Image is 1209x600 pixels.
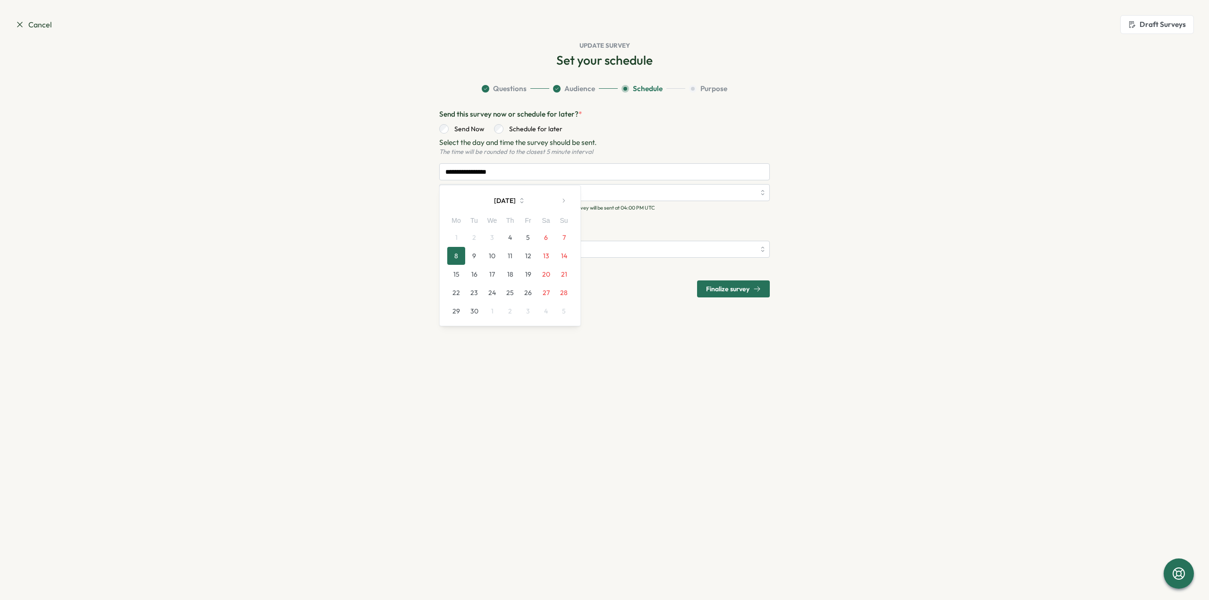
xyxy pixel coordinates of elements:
[633,84,663,94] span: Schedule
[447,247,465,265] button: 8
[15,42,1194,50] h1: Update Survey
[447,216,465,226] div: Mo
[501,228,519,246] button: 4
[519,216,537,226] div: Fr
[555,265,573,283] button: 21
[493,84,527,94] span: Questions
[482,84,549,94] button: Questions
[556,52,653,68] h2: Set your schedule
[553,84,618,94] button: Audience
[465,216,483,226] div: Tu
[465,302,483,320] button: 30
[519,247,537,265] button: 12
[439,205,770,211] p: Your timezone is -07:00 , so according to your timezone, the survey will be sent at 04:00 PM UTC
[439,148,770,156] p: The time will be rounded to the closest 5 minute interval
[439,109,770,119] p: Send this survey now or schedule for later?
[537,302,555,320] button: 4
[689,84,727,94] button: Purpose
[537,247,555,265] button: 13
[501,247,519,265] button: 11
[537,284,555,302] button: 27
[465,265,483,283] button: 16
[519,228,537,246] button: 5
[439,137,770,148] p: Select the day and time the survey should be sent.
[501,216,519,226] div: Th
[483,216,501,226] div: We
[501,302,519,320] button: 2
[537,216,555,226] div: Sa
[564,84,595,94] span: Audience
[622,84,685,94] button: Schedule
[465,284,483,302] button: 23
[501,265,519,283] button: 18
[465,247,483,265] button: 9
[519,302,537,320] button: 3
[706,286,749,292] span: Finalize survey
[483,265,501,283] button: 17
[555,284,573,302] button: 28
[519,284,537,302] button: 26
[503,124,562,134] label: Schedule for later
[15,19,52,31] a: Cancel
[483,247,501,265] button: 10
[555,302,573,320] button: 5
[501,284,519,302] button: 25
[483,284,501,302] button: 24
[439,227,770,237] p: Send once or set a recurrence schedule
[449,124,485,134] label: Send Now
[466,191,554,210] button: [DATE]
[1120,15,1194,34] button: Draft Surveys
[700,84,727,94] span: Purpose
[519,265,537,283] button: 19
[447,284,465,302] button: 22
[483,302,501,320] button: 1
[447,265,465,283] button: 15
[697,280,770,297] button: Finalize survey
[537,265,555,283] button: 20
[555,247,573,265] button: 14
[555,216,573,226] div: Su
[537,228,555,246] button: 6
[447,302,465,320] button: 29
[555,228,573,246] button: 7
